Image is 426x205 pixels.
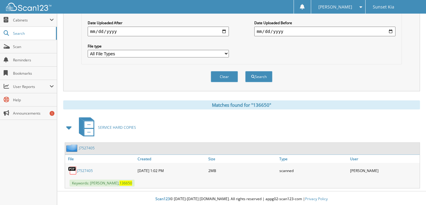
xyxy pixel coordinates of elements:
div: 1 [50,111,54,116]
a: Size [207,155,278,163]
a: J7527405 [79,145,95,151]
span: Scan123 [155,196,170,201]
label: Date Uploaded Before [254,20,395,25]
span: Search [13,31,53,36]
span: Announcements [13,111,54,116]
input: start [88,27,229,36]
span: Sunset Kia [373,5,394,9]
button: Search [245,71,272,82]
span: Keywords: [PERSON_NAME], [70,180,135,187]
a: Created [136,155,207,163]
a: Type [278,155,349,163]
img: scan123-logo-white.svg [6,3,51,11]
span: Bookmarks [13,71,54,76]
label: Date Uploaded After [88,20,229,25]
div: scanned [278,164,349,177]
div: Matches found for "136650" [63,100,420,109]
img: PDF.png [68,166,77,175]
span: Scan [13,44,54,49]
a: Privacy Policy [305,196,328,201]
span: 136650 [119,181,132,186]
div: [PERSON_NAME] [349,164,420,177]
span: [PERSON_NAME] [318,5,352,9]
span: Cabinets [13,18,50,23]
a: SERVICE HARD COPIES [75,116,136,139]
label: File type [88,44,229,49]
div: 2MB [207,164,278,177]
a: J7527405 [77,168,93,173]
input: end [254,27,395,36]
a: File [65,155,136,163]
span: Help [13,97,54,102]
span: SERVICE HARD COPIES [98,125,136,130]
span: User Reports [13,84,50,89]
div: [DATE] 1:02 PM [136,164,207,177]
img: folder2.png [66,144,79,152]
button: Clear [211,71,238,82]
a: User [349,155,420,163]
span: Reminders [13,57,54,63]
